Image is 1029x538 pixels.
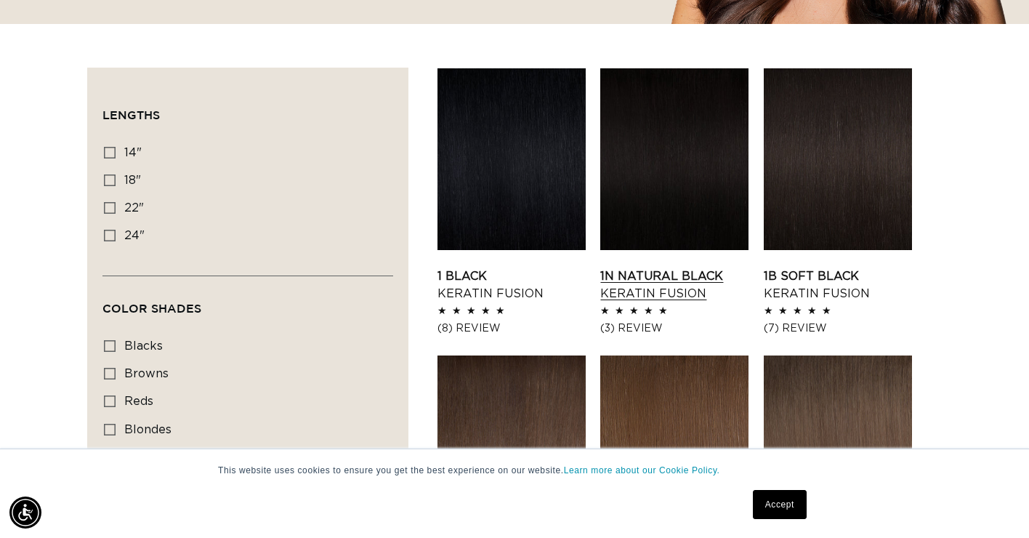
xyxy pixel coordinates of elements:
span: browns [124,368,169,380]
a: Learn more about our Cookie Policy. [564,465,720,475]
summary: Lengths (0 selected) [102,83,393,135]
span: 18" [124,174,141,186]
p: This website uses cookies to ensure you get the best experience on our website. [218,464,811,477]
span: 14" [124,147,142,158]
span: 24" [124,230,145,241]
span: Color Shades [102,302,201,315]
span: reds [124,396,153,407]
summary: Color Shades (0 selected) [102,276,393,329]
a: 1B Soft Black Keratin Fusion [764,268,912,302]
a: 1 Black Keratin Fusion [437,268,586,302]
span: 22" [124,202,144,214]
div: Accessibility Menu [9,497,41,529]
a: 1N Natural Black Keratin Fusion [600,268,748,302]
a: Accept [753,490,807,519]
span: blacks [124,340,163,352]
span: blondes [124,424,171,435]
span: Lengths [102,108,160,121]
